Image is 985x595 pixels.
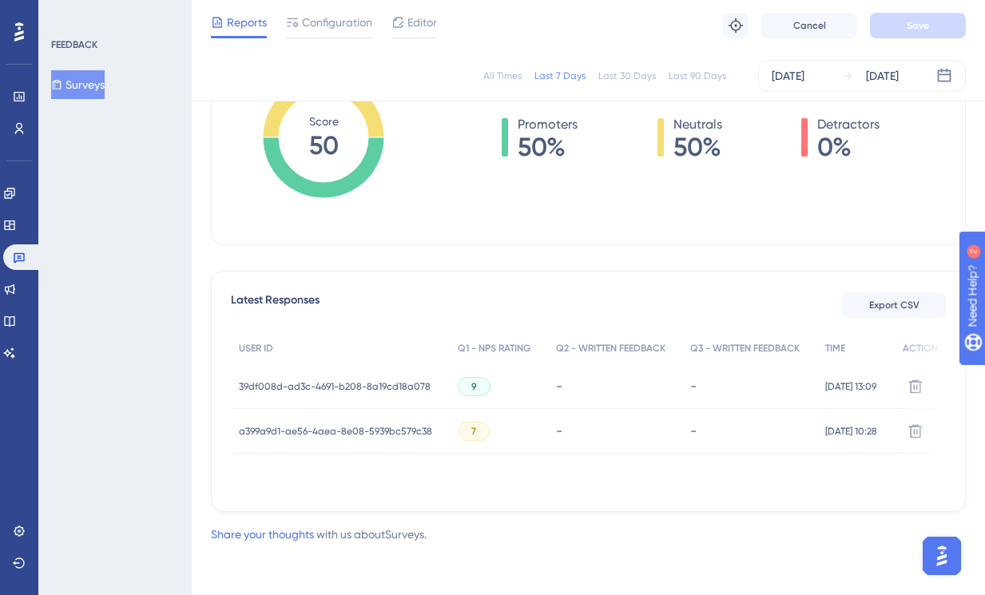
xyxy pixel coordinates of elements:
[407,13,437,32] span: Editor
[227,13,267,32] span: Reports
[690,342,800,355] span: Q3 - WRITTEN FEEDBACK
[673,115,722,134] span: Neutrals
[690,423,809,438] div: -
[51,70,105,99] button: Surveys
[869,299,919,311] span: Export CSV
[598,69,656,82] div: Last 30 Days
[483,69,522,82] div: All Times
[825,380,876,393] span: [DATE] 13:09
[309,115,339,128] tspan: Score
[302,13,372,32] span: Configuration
[669,69,726,82] div: Last 90 Days
[458,342,530,355] span: Q1 - NPS RATING
[825,425,877,438] span: [DATE] 10:28
[556,342,665,355] span: Q2 - WRITTEN FEEDBACK
[211,528,314,541] a: Share your thoughts
[534,69,586,82] div: Last 7 Days
[111,8,116,21] div: 2
[518,115,578,134] span: Promoters
[842,292,946,318] button: Export CSV
[866,66,899,85] div: [DATE]
[817,134,880,160] span: 0%
[309,130,339,161] tspan: 50
[673,134,722,160] span: 50%
[471,425,476,438] span: 7
[51,38,97,51] div: FEEDBACK
[690,379,809,394] div: -
[825,342,845,355] span: TIME
[793,19,826,32] span: Cancel
[903,342,938,355] span: ACTION
[239,342,273,355] span: USER ID
[772,66,804,85] div: [DATE]
[907,19,929,32] span: Save
[556,379,675,394] div: -
[471,380,477,393] span: 9
[870,13,966,38] button: Save
[518,134,578,160] span: 50%
[918,532,966,580] iframe: UserGuiding AI Assistant Launcher
[211,525,427,544] div: with us about Surveys .
[38,4,100,23] span: Need Help?
[231,291,320,319] span: Latest Responses
[239,380,431,393] span: 39df008d-ad3c-4691-b208-8a19cd18a078
[239,425,432,438] span: a399a9d1-ae56-4aea-8e08-5939bc579c38
[817,115,880,134] span: Detractors
[761,13,857,38] button: Cancel
[556,423,675,438] div: -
